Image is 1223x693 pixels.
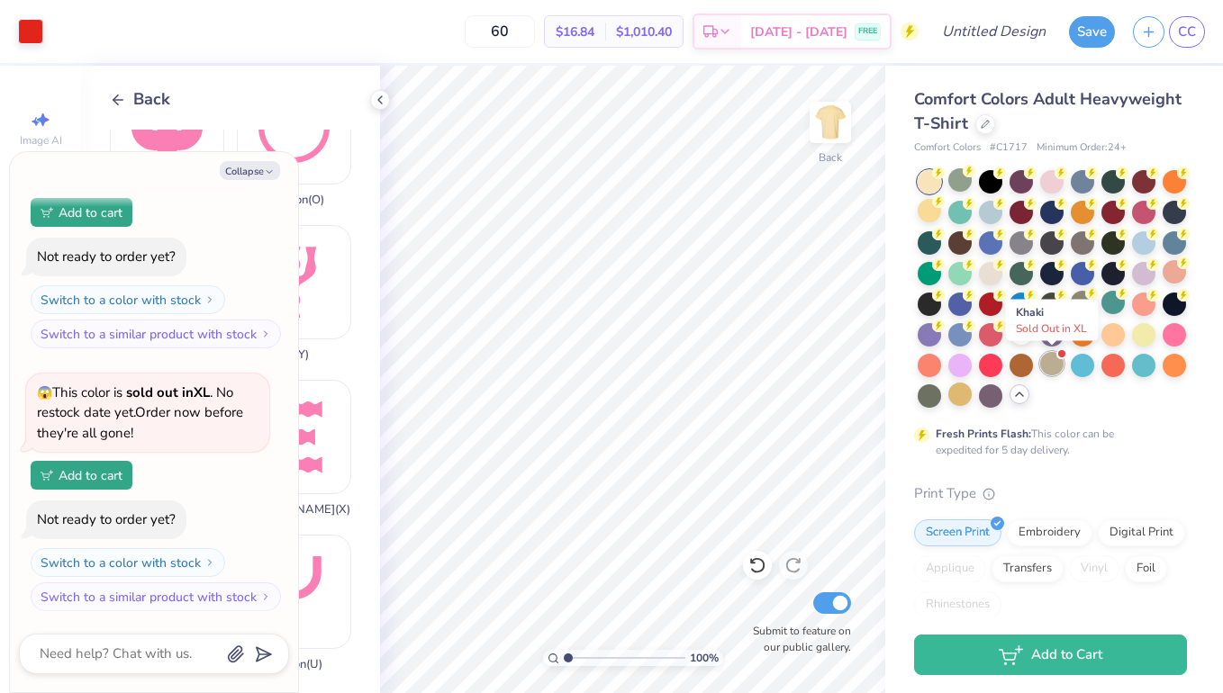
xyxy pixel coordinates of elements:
button: Switch to a color with stock [31,548,225,577]
span: # C1717 [990,140,1028,156]
button: Collapse [220,161,280,180]
span: Comfort Colors [914,140,981,156]
button: Switch to a similar product with stock [31,319,281,348]
div: Back [819,149,842,166]
div: Not ready to order yet? [37,510,176,528]
div: Foil [1125,555,1167,582]
input: Untitled Design [928,13,1060,49]
strong: Fresh Prints Flash: [936,427,1031,441]
div: Khaki [1006,300,1099,341]
span: Back [133,87,170,112]
span: $16.84 [556,22,594,41]
span: Comfort Colors Adult Heavyweight T-Shirt [914,88,1182,134]
div: Digital Print [1098,519,1185,546]
span: [DATE] - [DATE] [750,22,847,41]
div: Applique [914,555,986,582]
span: This color is . No restock date yet. Order now before they're all gone! [37,383,243,442]
div: Not ready to order yet? [37,247,176,265]
strong: sold out in XL [126,383,210,401]
span: 😱 [37,384,52,401]
img: Switch to a similar product with stock [260,591,271,602]
label: Submit to feature on our public gallery. [743,623,851,655]
div: Print Type [914,483,1187,504]
button: Switch to a similar product with stock [31,582,281,611]
button: Switch to a color with stock [31,285,225,314]
button: Add to cart [31,198,132,227]
span: Sold Out in XL [1016,321,1087,336]
button: Add to Cart [914,634,1187,675]
div: This color can be expedited for 5 day delivery. [936,426,1157,458]
div: Vinyl [1069,555,1119,582]
img: Switch to a similar product with stock [260,328,271,339]
span: Minimum Order: 24 + [1037,140,1127,156]
div: Embroidery [1007,519,1092,546]
img: Add to cart [41,207,53,218]
span: Image AI [20,133,62,148]
span: 100 % [690,650,719,666]
span: $1,010.40 [616,22,672,41]
img: Back [812,104,848,140]
div: Rhinestones [914,591,1001,618]
a: CC [1169,16,1205,48]
button: Add to cart [31,461,132,490]
button: Save [1069,16,1115,48]
span: FREE [858,25,877,38]
input: – – [465,15,535,48]
div: Screen Print [914,519,1001,546]
img: Switch to a color with stock [204,557,215,568]
span: CC [1178,22,1196,42]
div: Transfers [992,555,1064,582]
img: Switch to a color with stock [204,294,215,305]
img: Add to cart [41,470,53,481]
